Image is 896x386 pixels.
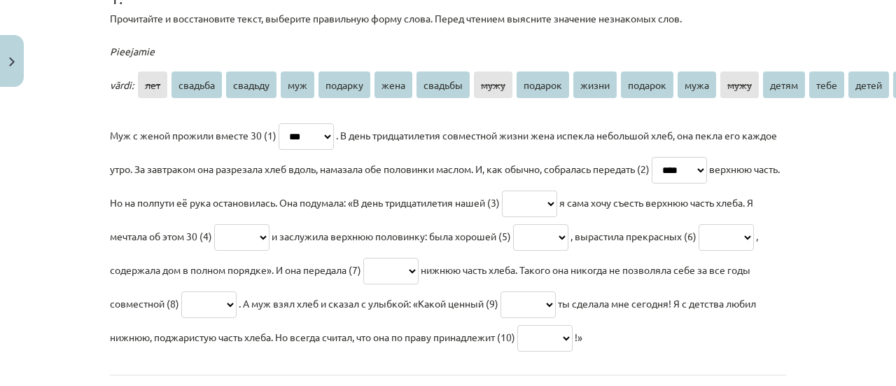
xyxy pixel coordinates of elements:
span: Муж с женой прожили вместе 30 (1) [110,129,276,142]
span: и заслужила верхнюю половинку: была хорошей (5) [272,230,511,242]
span: жизни [573,71,617,98]
span: подарок [517,71,569,98]
span: свадьба [171,71,222,98]
span: свадьбы [416,71,470,98]
span: мужу [474,71,512,98]
span: . А муж взял хлеб и сказал с улыбкой: «Какой ценный (9) [239,297,498,310]
span: нижнюю часть хлеба. Такого она никогда не позволяла себе за все годы совместной (8) [110,263,750,310]
img: icon-close-lesson-0947bae3869378f0d4975bcd49f059093ad1ed9edebbc8119c70593378902aed.svg [9,57,15,67]
span: Pieejamie vārdi: [110,45,155,91]
span: свадьду [226,71,276,98]
span: мужу [720,71,759,98]
span: мужа [678,71,716,98]
span: !» [575,331,582,343]
span: , вырастила прекрасных (6) [570,230,696,242]
p: Прочитайте и восстановите текст, выберите правильную форму слова. Перед чтением выясните значение... [110,11,786,26]
span: подарку [318,71,370,98]
span: жена [374,71,412,98]
span: детей [848,71,889,98]
span: . В день тридцатилетия совместной жизни жена испекла небольшой хлеб, она пекла его каждое утро. З... [110,129,777,175]
span: подарок [621,71,673,98]
span: детям [763,71,805,98]
span: тебе [809,71,844,98]
span: муж [281,71,314,98]
span: лет [138,71,167,98]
